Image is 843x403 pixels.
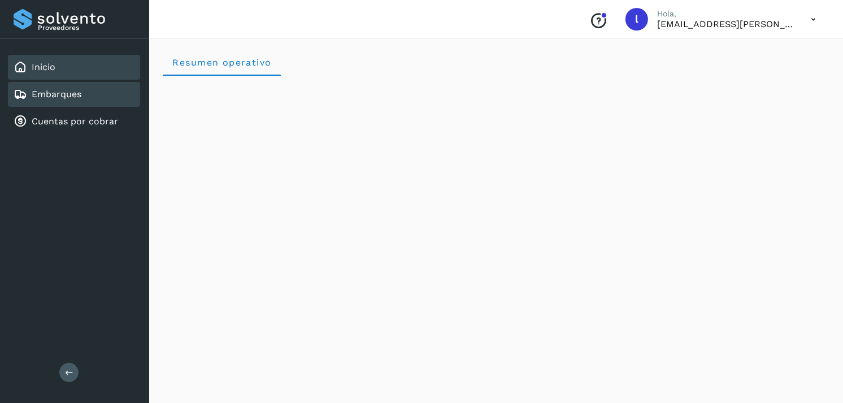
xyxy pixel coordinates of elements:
a: Inicio [32,62,55,72]
div: Cuentas por cobrar [8,109,140,134]
div: Embarques [8,82,140,107]
span: Resumen operativo [172,57,272,68]
p: Hola, [657,9,793,19]
p: lauraamalia.castillo@xpertal.com [657,19,793,29]
div: Inicio [8,55,140,80]
a: Cuentas por cobrar [32,116,118,127]
p: Proveedores [38,24,136,32]
a: Embarques [32,89,81,99]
